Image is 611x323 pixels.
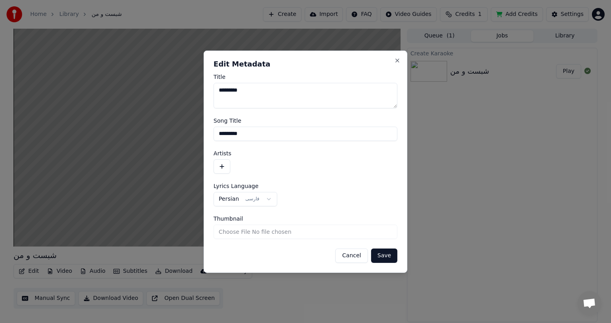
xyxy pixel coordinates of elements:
[335,249,368,263] button: Cancel
[371,249,397,263] button: Save
[214,183,259,189] span: Lyrics Language
[214,61,397,68] h2: Edit Metadata
[214,118,397,123] label: Song Title
[214,74,397,80] label: Title
[214,151,397,156] label: Artists
[214,216,243,221] span: Thumbnail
